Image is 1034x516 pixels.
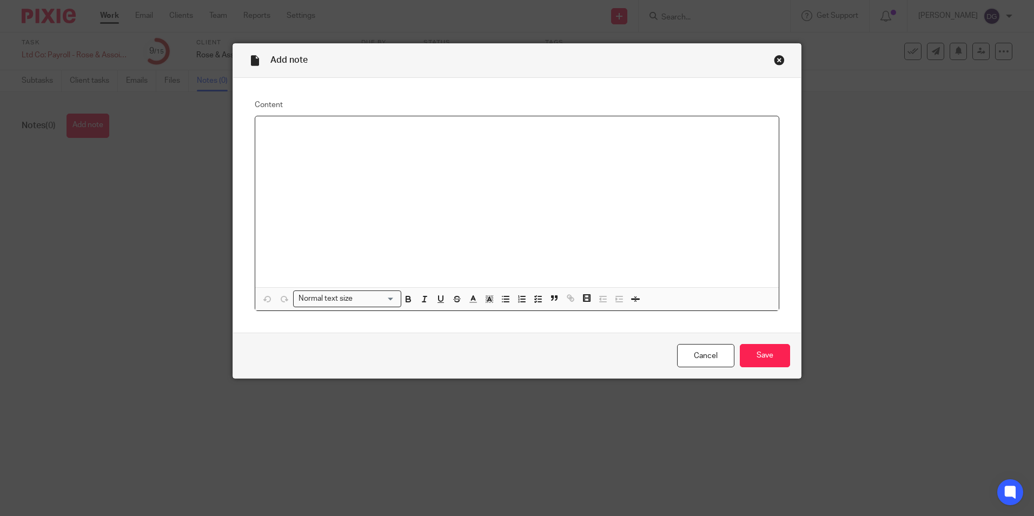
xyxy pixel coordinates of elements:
[774,55,785,65] div: Close this dialog window
[293,290,401,307] div: Search for option
[677,344,734,367] a: Cancel
[255,100,779,110] label: Content
[740,344,790,367] input: Save
[270,56,308,64] span: Add note
[296,293,355,305] span: Normal text size
[356,293,395,305] input: Search for option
